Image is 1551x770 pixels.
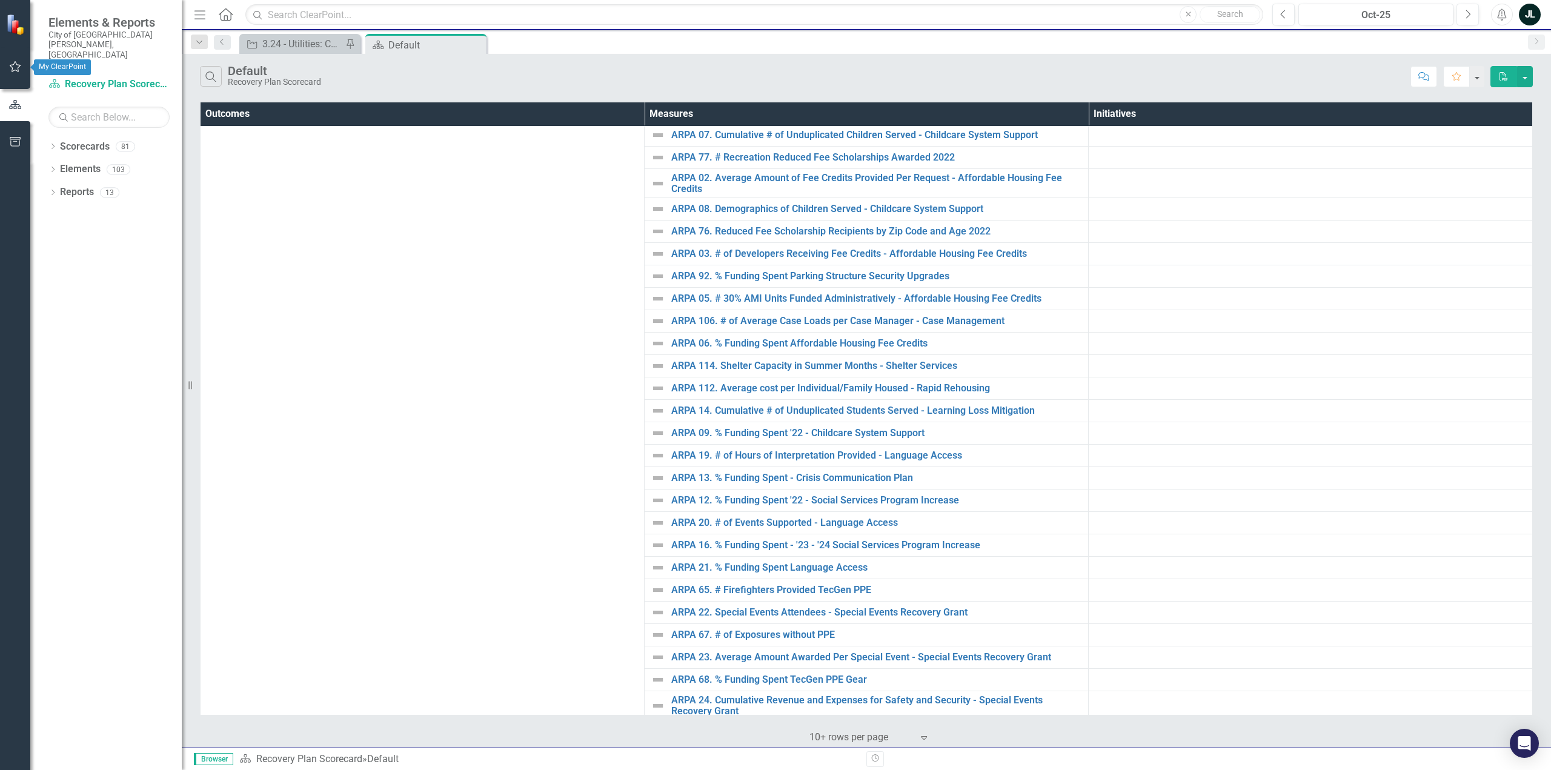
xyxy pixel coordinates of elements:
[671,405,1082,416] a: ARPA 14. Cumulative # of Unduplicated Students Served - Learning Loss Mitigation
[671,271,1082,282] a: ARPA 92. % Funding Spent Parking Structure Security Upgrades
[651,128,665,142] img: Not Defined
[651,471,665,485] img: Not Defined
[651,448,665,463] img: Not Defined
[671,695,1082,716] a: ARPA 24. Cumulative Revenue and Expenses for Safety and Security - Special Events Recovery Grant
[651,269,665,284] img: Not Defined
[651,291,665,306] img: Not Defined
[194,753,233,765] span: Browser
[239,752,857,766] div: »
[651,650,665,665] img: Not Defined
[671,428,1082,439] a: ARPA 09. % Funding Spent '22 - Childcare System Support
[651,314,665,328] img: Not Defined
[671,383,1082,394] a: ARPA 112. Average cost per Individual/Family Housed - Rapid Rehousing
[367,753,399,765] div: Default
[1519,4,1541,25] button: JL
[245,4,1263,25] input: Search ClearPoint...
[671,130,1082,141] a: ARPA 07. Cumulative # of Unduplicated Children Served - Childcare System Support
[1303,8,1449,22] div: Oct-25
[34,59,91,75] div: My ClearPoint
[48,78,170,91] a: Recovery Plan Scorecard
[651,224,665,239] img: Not Defined
[671,607,1082,618] a: ARPA 22. Special Events Attendees - Special Events Recovery Grant
[256,753,362,765] a: Recovery Plan Scorecard
[671,517,1082,528] a: ARPA 20. # of Events Supported - Language Access
[651,699,665,713] img: Not Defined
[6,14,27,35] img: ClearPoint Strategy
[651,493,665,508] img: Not Defined
[651,672,665,687] img: Not Defined
[671,473,1082,483] a: ARPA 13. % Funding Spent - Crisis Communication Plan
[60,162,101,176] a: Elements
[671,450,1082,461] a: ARPA 19. # of Hours of Interpretation Provided - Language Access
[651,150,665,165] img: Not Defined
[651,628,665,642] img: Not Defined
[671,585,1082,596] a: ARPA 65. # Firefighters Provided TecGen PPE
[242,36,342,51] a: 3.24 - Utilities: CS&A Enhancing Utilities Communications (Enhancement; 2023 $56K, 2024 $94K)
[100,187,119,197] div: 13
[228,78,321,87] div: Recovery Plan Scorecard
[671,562,1082,573] a: ARPA 21. % Funding Spent Language Access
[116,141,135,151] div: 81
[651,176,665,191] img: Not Defined
[60,140,110,154] a: Scorecards
[651,359,665,373] img: Not Defined
[48,107,170,128] input: Search Below...
[651,202,665,216] img: Not Defined
[48,15,170,30] span: Elements & Reports
[671,629,1082,640] a: ARPA 67. # of Exposures without PPE
[671,495,1082,506] a: ARPA 12. % Funding Spent '22 - Social Services Program Increase
[388,38,483,53] div: Default
[651,560,665,575] img: Not Defined
[671,652,1082,663] a: ARPA 23. Average Amount Awarded Per Special Event - Special Events Recovery Grant
[651,403,665,418] img: Not Defined
[1200,6,1260,23] button: Search
[671,540,1082,551] a: ARPA 16. % Funding Spent - '23 - '24 Social Services Program Increase
[651,538,665,553] img: Not Defined
[671,316,1082,327] a: ARPA 106. # of Average Case Loads per Case Manager - Case Management
[671,360,1082,371] a: ARPA 114. Shelter Capacity in Summer Months - Shelter Services
[228,64,321,78] div: Default
[262,36,342,51] div: 3.24 - Utilities: CS&A Enhancing Utilities Communications (Enhancement; 2023 $56K, 2024 $94K)
[1217,9,1243,19] span: Search
[651,381,665,396] img: Not Defined
[671,248,1082,259] a: ARPA 03. # of Developers Receiving Fee Credits - Affordable Housing Fee Credits
[651,583,665,597] img: Not Defined
[671,204,1082,214] a: ARPA 08. Demographics of Children Served - Childcare System Support
[651,247,665,261] img: Not Defined
[671,293,1082,304] a: ARPA 05. # 30% AMI Units Funded Administratively - Affordable Housing Fee Credits
[671,152,1082,163] a: ARPA 77. # Recreation Reduced Fee Scholarships Awarded 2022
[671,338,1082,349] a: ARPA 06. % Funding Spent Affordable Housing Fee Credits
[651,516,665,530] img: Not Defined
[48,30,170,59] small: City of [GEOGRAPHIC_DATA][PERSON_NAME], [GEOGRAPHIC_DATA]
[651,426,665,440] img: Not Defined
[671,226,1082,237] a: ARPA 76. Reduced Fee Scholarship Recipients by Zip Code and Age 2022
[671,674,1082,685] a: ARPA 68. % Funding Spent TecGen PPE Gear
[651,605,665,620] img: Not Defined
[671,173,1082,194] a: ARPA 02. Average Amount of Fee Credits Provided Per Request - Affordable Housing Fee Credits
[60,185,94,199] a: Reports
[651,336,665,351] img: Not Defined
[1510,729,1539,758] div: Open Intercom Messenger
[1298,4,1453,25] button: Oct-25
[107,164,130,174] div: 103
